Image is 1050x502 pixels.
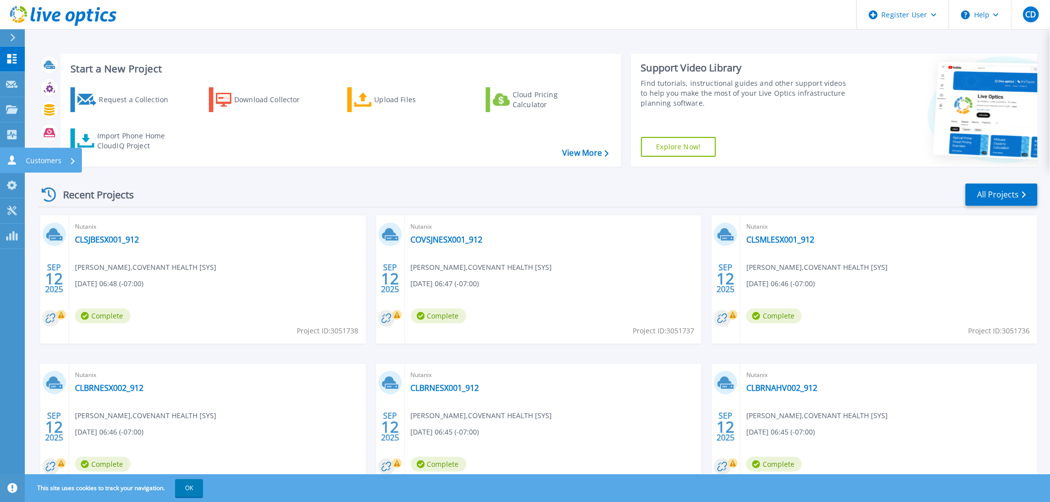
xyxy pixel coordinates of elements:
[26,148,62,174] p: Customers
[297,325,359,336] span: Project ID: 3051738
[746,383,817,393] a: CLBRNAHV002_912
[969,325,1030,336] span: Project ID: 3051736
[746,427,815,438] span: [DATE] 06:45 (-07:00)
[411,410,552,421] span: [PERSON_NAME] , COVENANT HEALTH [SYS]
[411,262,552,273] span: [PERSON_NAME] , COVENANT HEALTH [SYS]
[746,221,1032,232] span: Nutanix
[717,274,735,283] span: 12
[717,423,735,431] span: 12
[375,90,454,110] div: Upload Files
[641,62,850,74] div: Support Video Library
[746,370,1032,380] span: Nutanix
[746,457,802,472] span: Complete
[411,383,479,393] a: CLBRNESX001_912
[381,409,399,445] div: SEP 2025
[966,184,1038,206] a: All Projects
[562,148,608,158] a: View More
[75,383,143,393] a: CLBRNESX002_912
[411,278,479,289] span: [DATE] 06:47 (-07:00)
[75,309,131,323] span: Complete
[746,278,815,289] span: [DATE] 06:46 (-07:00)
[75,262,216,273] span: [PERSON_NAME] , COVENANT HEALTH [SYS]
[411,427,479,438] span: [DATE] 06:45 (-07:00)
[381,423,399,431] span: 12
[38,183,147,207] div: Recent Projects
[75,235,139,245] a: CLSJBESX001_912
[381,260,399,297] div: SEP 2025
[75,370,360,380] span: Nutanix
[75,221,360,232] span: Nutanix
[641,78,850,108] div: Find tutorials, instructional guides and other support videos to help you make the most of your L...
[234,90,314,110] div: Download Collector
[45,409,64,445] div: SEP 2025
[717,409,735,445] div: SEP 2025
[99,90,178,110] div: Request a Collection
[75,410,216,421] span: [PERSON_NAME] , COVENANT HEALTH [SYS]
[27,479,203,497] span: This site uses cookies to track your navigation.
[486,87,596,112] a: Cloud Pricing Calculator
[45,423,63,431] span: 12
[75,457,131,472] span: Complete
[411,235,483,245] a: COVSJNESX001_912
[45,274,63,283] span: 12
[411,309,466,323] span: Complete
[411,221,696,232] span: Nutanix
[717,260,735,297] div: SEP 2025
[1025,10,1036,18] span: CD
[209,87,320,112] a: Download Collector
[641,137,717,157] a: Explore Now!
[75,427,143,438] span: [DATE] 06:46 (-07:00)
[70,63,608,74] h3: Start a New Project
[746,410,888,421] span: [PERSON_NAME] , COVENANT HEALTH [SYS]
[513,90,592,110] div: Cloud Pricing Calculator
[70,87,181,112] a: Request a Collection
[633,325,694,336] span: Project ID: 3051737
[746,235,814,245] a: CLSMLESX001_912
[97,131,175,151] div: Import Phone Home CloudIQ Project
[381,274,399,283] span: 12
[411,370,696,380] span: Nutanix
[175,479,203,497] button: OK
[347,87,458,112] a: Upload Files
[746,309,802,323] span: Complete
[45,260,64,297] div: SEP 2025
[75,278,143,289] span: [DATE] 06:48 (-07:00)
[411,457,466,472] span: Complete
[746,262,888,273] span: [PERSON_NAME] , COVENANT HEALTH [SYS]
